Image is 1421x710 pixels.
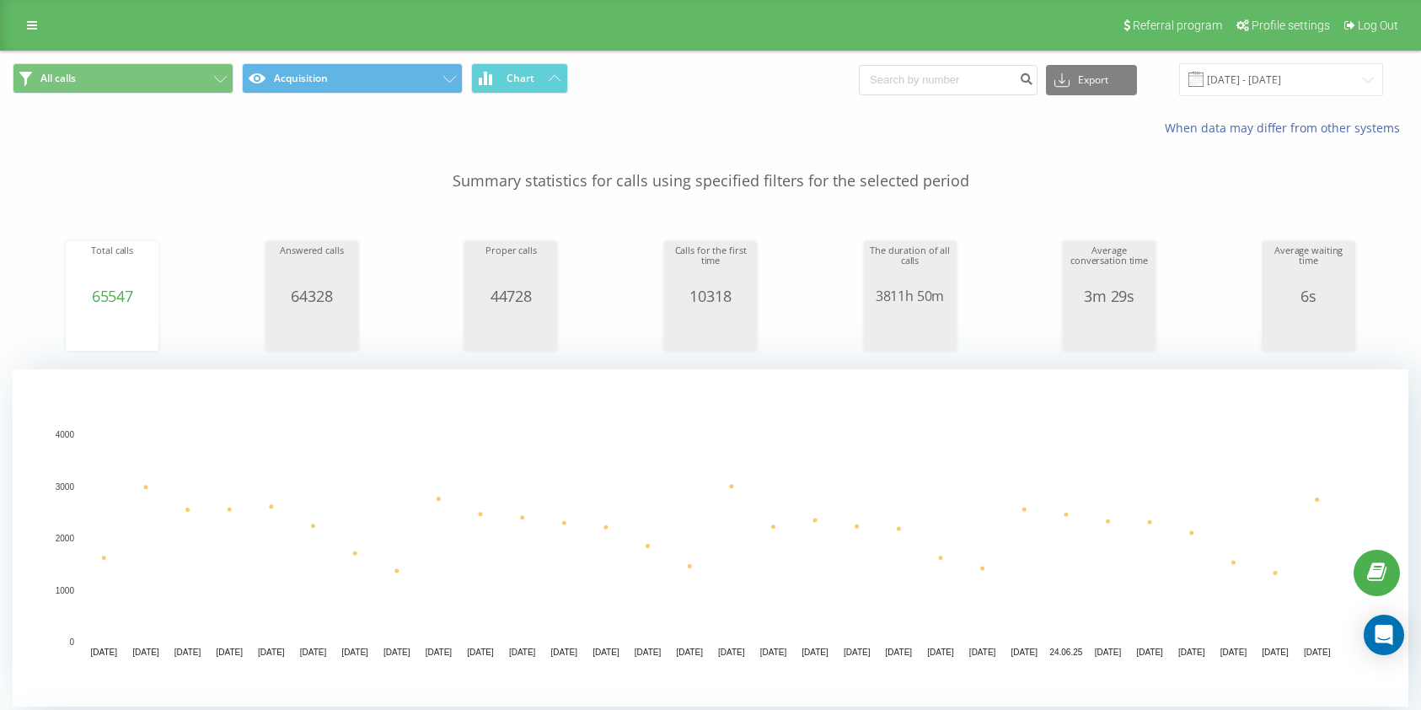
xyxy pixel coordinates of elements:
[635,648,662,657] text: [DATE]
[13,369,1408,707] svg: A chart.
[469,245,553,288] div: Proper calls
[242,63,463,94] button: Acquisition
[1252,19,1330,32] span: Profile settings
[1178,648,1205,657] text: [DATE]
[469,288,553,304] div: 44728
[868,245,952,288] div: The duration of all calls
[509,648,536,657] text: [DATE]
[469,304,553,355] svg: A chart.
[174,648,201,657] text: [DATE]
[1136,648,1163,657] text: [DATE]
[668,245,753,288] div: Calls for the first time
[56,534,75,543] text: 2000
[1267,245,1351,288] div: Average waiting time
[551,648,578,657] text: [DATE]
[886,648,913,657] text: [DATE]
[426,648,453,657] text: [DATE]
[1220,648,1247,657] text: [DATE]
[1364,615,1404,655] div: Open Intercom Messenger
[1133,19,1222,32] span: Referral program
[69,637,74,647] text: 0
[341,648,368,657] text: [DATE]
[471,63,568,94] button: Chart
[70,304,154,355] svg: A chart.
[1049,648,1082,657] text: 24.06.25
[718,648,745,657] text: [DATE]
[1067,245,1151,288] div: Average conversation time
[132,648,159,657] text: [DATE]
[300,648,327,657] text: [DATE]
[258,648,285,657] text: [DATE]
[844,648,871,657] text: [DATE]
[56,482,75,492] text: 3000
[868,288,952,304] div: 3811h 50m
[40,72,76,85] span: All calls
[969,648,996,657] text: [DATE]
[91,648,118,657] text: [DATE]
[868,304,952,355] svg: A chart.
[1067,304,1151,355] svg: A chart.
[1304,648,1331,657] text: [DATE]
[216,648,243,657] text: [DATE]
[1262,648,1289,657] text: [DATE]
[1067,288,1151,304] div: 3m 29s
[1011,648,1038,657] text: [DATE]
[859,65,1038,95] input: Search by number
[270,245,354,288] div: Answered calls
[668,288,753,304] div: 10318
[56,586,75,595] text: 1000
[1046,65,1137,95] button: Export
[1358,19,1398,32] span: Log Out
[1267,288,1351,304] div: 6s
[1267,304,1351,355] svg: A chart.
[13,63,233,94] button: All calls
[507,73,534,84] span: Chart
[927,648,954,657] text: [DATE]
[270,304,354,355] svg: A chart.
[676,648,703,657] text: [DATE]
[70,245,154,288] div: Total calls
[467,648,494,657] text: [DATE]
[1165,120,1408,136] a: When data may differ from other systems
[13,137,1408,192] p: Summary statistics for calls using specified filters for the selected period
[1095,648,1122,657] text: [DATE]
[70,288,154,304] div: 65547
[56,430,75,439] text: 4000
[760,648,787,657] text: [DATE]
[270,288,354,304] div: 64328
[383,648,410,657] text: [DATE]
[802,648,828,657] text: [DATE]
[593,648,619,657] text: [DATE]
[668,304,753,355] svg: A chart.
